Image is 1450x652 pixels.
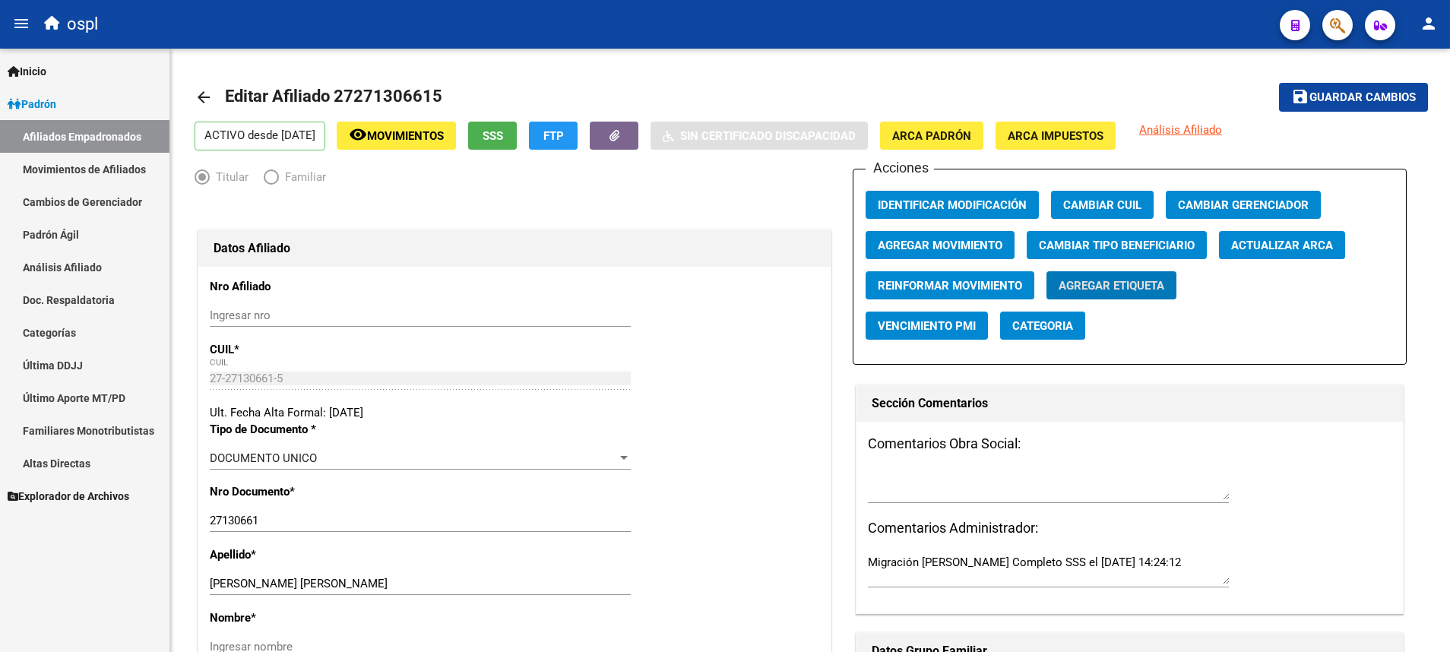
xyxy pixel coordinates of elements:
span: Padrón [8,96,56,112]
button: ARCA Padrón [880,122,983,150]
mat-icon: menu [12,14,30,33]
span: Identificar Modificación [878,198,1027,212]
button: Vencimiento PMI [866,312,988,340]
span: Agregar Etiqueta [1059,279,1164,293]
span: ARCA Padrón [892,129,971,143]
h3: Acciones [866,157,934,179]
p: CUIL [210,341,393,358]
span: DOCUMENTO UNICO [210,451,317,465]
button: Cambiar Tipo Beneficiario [1027,231,1207,259]
p: Apellido [210,546,393,563]
button: Identificar Modificación [866,191,1039,219]
button: Cambiar CUIL [1051,191,1154,219]
span: Vencimiento PMI [878,319,976,333]
button: ARCA Impuestos [996,122,1116,150]
button: Movimientos [337,122,456,150]
span: Editar Afiliado 27271306615 [225,87,442,106]
button: FTP [529,122,578,150]
button: Guardar cambios [1279,83,1428,111]
iframe: Intercom live chat [1398,600,1435,637]
span: Guardar cambios [1309,91,1416,105]
mat-icon: arrow_back [195,88,213,106]
p: Nro Afiliado [210,278,393,295]
span: Movimientos [367,129,444,143]
span: Análisis Afiliado [1139,123,1222,137]
mat-icon: save [1291,87,1309,106]
span: Reinformar Movimiento [878,279,1022,293]
span: Inicio [8,63,46,80]
span: Agregar Movimiento [878,239,1002,252]
mat-radio-group: Elija una opción [195,173,341,187]
button: Agregar Etiqueta [1046,271,1176,299]
span: Cambiar Gerenciador [1178,198,1309,212]
span: SSS [483,129,503,143]
div: Ult. Fecha Alta Formal: [DATE] [210,404,819,421]
span: Categoria [1012,319,1073,333]
span: Cambiar CUIL [1063,198,1141,212]
span: Sin Certificado Discapacidad [680,129,856,143]
p: ACTIVO desde [DATE] [195,122,325,150]
p: Nombre [210,609,393,626]
button: Sin Certificado Discapacidad [651,122,868,150]
span: Familiar [279,169,326,185]
p: Tipo de Documento * [210,421,393,438]
button: Agregar Movimiento [866,231,1015,259]
p: Nro Documento [210,483,393,500]
span: Explorador de Archivos [8,488,129,505]
mat-icon: person [1420,14,1438,33]
span: Titular [210,169,249,185]
button: SSS [468,122,517,150]
h1: Datos Afiliado [214,236,815,261]
button: Categoria [1000,312,1085,340]
span: FTP [543,129,564,143]
span: Actualizar ARCA [1231,239,1333,252]
h1: Sección Comentarios [872,391,1388,416]
button: Actualizar ARCA [1219,231,1345,259]
span: ospl [67,8,98,41]
span: Cambiar Tipo Beneficiario [1039,239,1195,252]
span: ARCA Impuestos [1008,129,1103,143]
button: Reinformar Movimiento [866,271,1034,299]
button: Cambiar Gerenciador [1166,191,1321,219]
mat-icon: remove_red_eye [349,125,367,144]
h3: Comentarios Obra Social: [868,433,1391,454]
h3: Comentarios Administrador: [868,517,1391,539]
